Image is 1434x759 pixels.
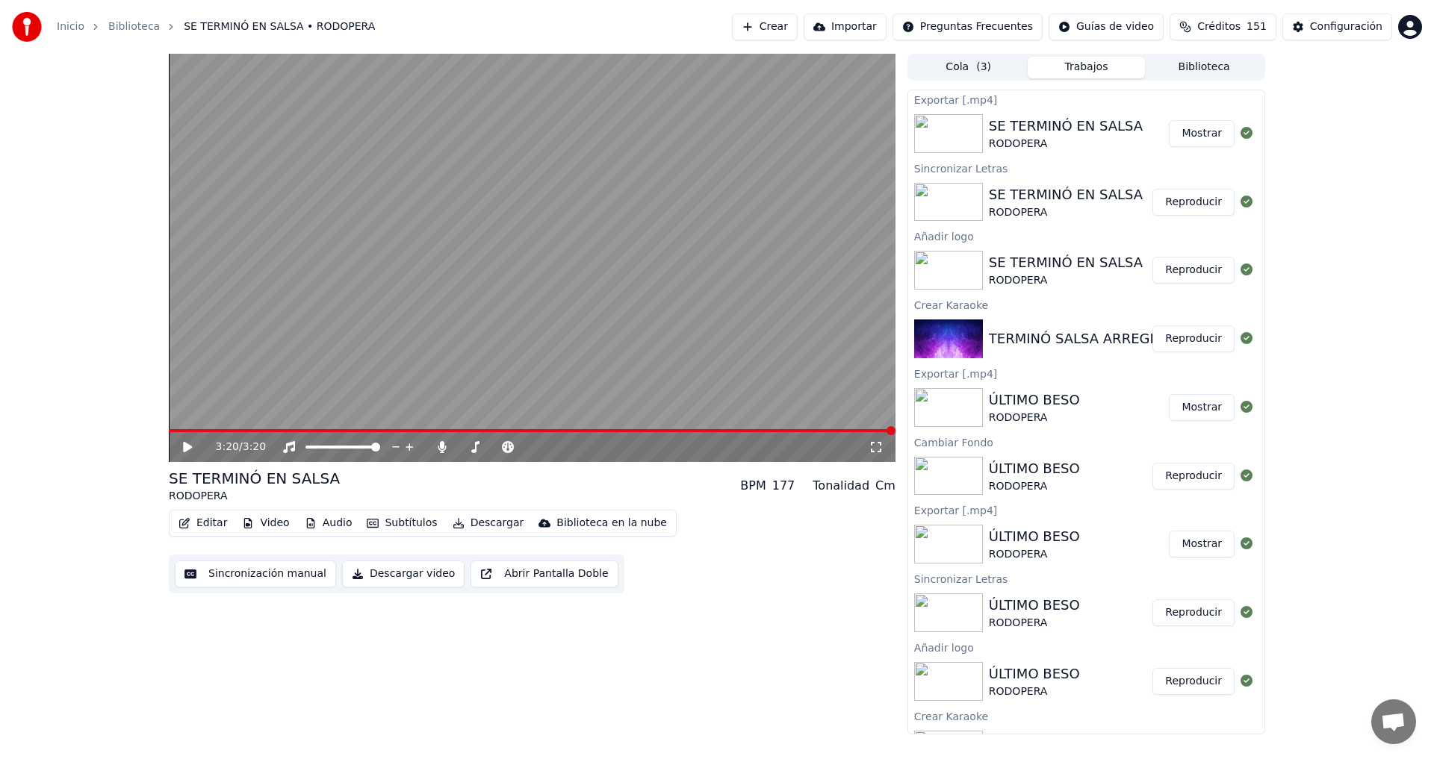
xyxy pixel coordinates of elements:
[989,273,1143,288] div: RODOPERA
[908,707,1264,725] div: Crear Karaoke
[1152,668,1235,695] button: Reproducir
[740,477,766,495] div: BPM
[989,137,1143,152] div: RODOPERA
[471,560,618,587] button: Abrir Pantalla Doble
[1049,13,1164,40] button: Guías de video
[908,159,1264,177] div: Sincronizar Letras
[1152,257,1235,284] button: Reproducir
[989,616,1080,631] div: RODOPERA
[243,440,266,455] span: 3:20
[169,468,340,489] div: SE TERMINÓ EN SALSA
[989,410,1080,425] div: RODOPERA
[1247,19,1267,34] span: 151
[12,12,42,42] img: youka
[1170,13,1276,40] button: Créditos151
[299,513,358,534] button: Audio
[908,638,1264,656] div: Añadir logo
[989,116,1143,137] div: SE TERMINÓ EN SALSA
[1197,19,1241,34] span: Créditos
[57,19,375,34] nav: breadcrumb
[813,477,869,495] div: Tonalidad
[908,433,1264,451] div: Cambiar Fondo
[556,516,667,531] div: Biblioteca en la nube
[908,90,1264,108] div: Exportar [.mp4]
[989,252,1143,273] div: SE TERMINÓ EN SALSA
[908,569,1264,587] div: Sincronizar Letras
[908,227,1264,245] div: Añadir logo
[169,489,340,504] div: RODOPERA
[1145,57,1263,78] button: Biblioteca
[1028,57,1146,78] button: Trabajos
[447,513,530,534] button: Descargar
[908,364,1264,382] div: Exportar [.mp4]
[989,526,1080,547] div: ÚLTIMO BESO
[175,560,336,587] button: Sincronización manual
[236,513,295,534] button: Video
[989,205,1143,220] div: RODOPERA
[1152,325,1235,352] button: Reproducir
[989,328,1242,349] div: TERMINÓ SALSA ARREGLADA 1 FINAL
[216,440,239,455] span: 3:20
[893,13,1043,40] button: Preguntas Frecuentes
[804,13,887,40] button: Importar
[184,19,375,34] span: SE TERMINÓ EN SALSA • RODOPERA
[989,479,1080,494] div: RODOPERA
[989,390,1080,410] div: ÚLTIMO BESO
[1169,120,1235,147] button: Mostrar
[1152,599,1235,626] button: Reproducir
[989,663,1080,684] div: ÚLTIMO BESO
[1169,394,1235,421] button: Mostrar
[1169,531,1235,557] button: Mostrar
[989,547,1080,562] div: RODOPERA
[910,57,1028,78] button: Cola
[772,477,795,495] div: 177
[989,184,1143,205] div: SE TERMINÓ EN SALSA
[1310,19,1382,34] div: Configuración
[875,477,896,495] div: Cm
[989,684,1080,699] div: RODOPERA
[216,440,252,455] div: /
[989,595,1080,616] div: ÚLTIMO BESO
[1371,699,1416,744] a: Open chat
[1152,463,1235,490] button: Reproducir
[908,296,1264,313] div: Crear Karaoke
[108,19,160,34] a: Biblioteca
[361,513,443,534] button: Subtítulos
[342,560,465,587] button: Descargar video
[989,458,1080,479] div: ÚLTIMO BESO
[173,513,233,534] button: Editar
[57,19,84,34] a: Inicio
[976,60,991,75] span: ( 3 )
[732,13,798,40] button: Crear
[1282,13,1392,40] button: Configuración
[908,501,1264,519] div: Exportar [.mp4]
[1152,189,1235,216] button: Reproducir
